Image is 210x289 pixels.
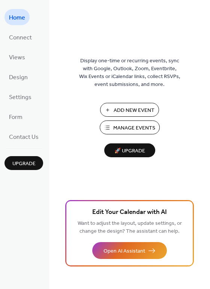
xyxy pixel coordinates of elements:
[4,108,27,125] a: Form
[9,111,22,123] span: Form
[9,72,28,83] span: Design
[4,156,43,170] button: Upgrade
[104,143,155,157] button: 🚀 Upgrade
[92,242,167,259] button: Open AI Assistant
[9,32,32,44] span: Connect
[92,207,167,218] span: Edit Your Calendar with AI
[113,124,155,132] span: Manage Events
[4,128,43,144] a: Contact Us
[100,120,160,134] button: Manage Events
[9,92,31,103] span: Settings
[12,160,36,168] span: Upgrade
[4,29,36,45] a: Connect
[4,69,32,85] a: Design
[4,89,36,105] a: Settings
[78,218,182,236] span: Want to adjust the layout, update settings, or change the design? The assistant can help.
[100,103,159,117] button: Add New Event
[9,52,25,63] span: Views
[114,107,154,114] span: Add New Event
[4,9,30,25] a: Home
[9,131,39,143] span: Contact Us
[9,12,25,24] span: Home
[4,49,30,65] a: Views
[109,146,151,156] span: 🚀 Upgrade
[103,247,145,255] span: Open AI Assistant
[79,57,180,89] span: Display one-time or recurring events, sync with Google, Outlook, Zoom, Eventbrite, Wix Events or ...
